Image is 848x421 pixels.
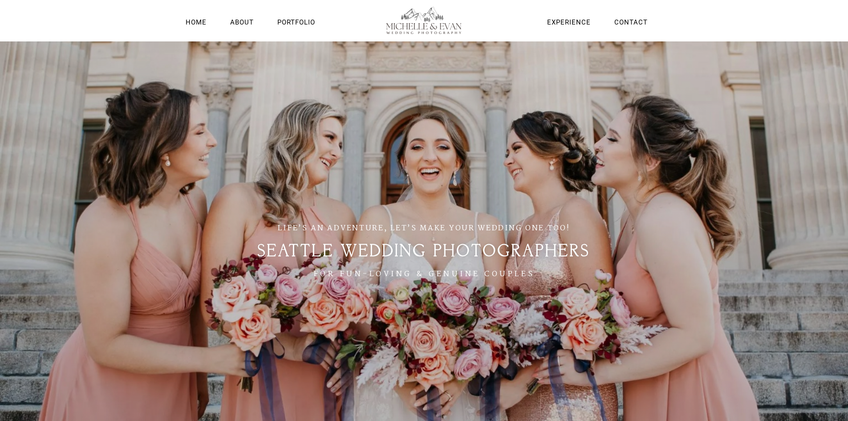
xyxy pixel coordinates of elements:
[313,268,535,280] span: FOR FUN-LOVING & GENUINE COUPLES
[275,17,317,29] a: Portfolio
[612,17,650,29] a: Contact
[545,17,593,29] a: Experience
[228,17,256,29] a: About
[183,17,209,29] a: Home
